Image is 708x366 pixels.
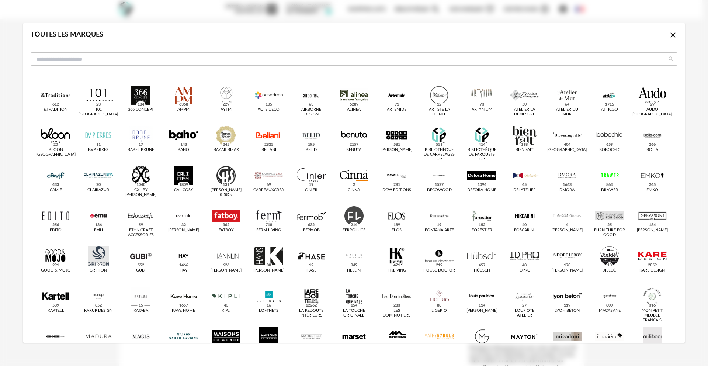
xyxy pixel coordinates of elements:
div: MACABANE [599,308,621,313]
span: 25 [606,222,613,228]
span: 6368 [178,101,189,107]
span: 219 [435,262,444,268]
div: Belid [306,148,317,152]
span: 105 [264,101,273,107]
span: 581 [392,142,401,148]
span: 20 [95,182,102,188]
div: Cinier [305,188,317,193]
span: 1466 [178,262,189,268]
div: Bibliothèque de Parquets UP [466,148,498,162]
span: 552 [136,262,146,268]
div: Good & Mojo [41,268,71,273]
div: AYTM [221,107,232,112]
div: Hellin [347,268,361,273]
div: Hase [306,268,316,273]
div: HAY [180,268,188,273]
div: Karup Design [84,308,112,313]
span: 119 [562,303,572,308]
span: 2 [96,262,101,268]
span: 632 [307,222,316,228]
span: 114 [477,303,486,308]
span: 1657 [178,303,189,308]
div: Fontana Arte [425,228,454,233]
div: Dmora [559,188,575,193]
span: 19 [308,182,315,188]
span: 626 [222,262,231,268]
div: Airborne Design [295,107,327,117]
div: 366 Concept [128,107,154,112]
span: 1527 [434,182,445,188]
div: Emu [94,228,103,233]
div: Toutes les marques [31,31,103,39]
div: CAMIF [50,188,62,193]
span: Close icon [669,32,677,38]
span: 12 [436,101,443,107]
span: 32 [180,222,187,228]
span: 184 [136,101,146,107]
span: 27 [521,303,528,308]
div: Kave Home [172,308,195,313]
span: 245 [222,142,231,148]
div: Ligerio [431,308,447,313]
span: 718 [264,222,273,228]
span: 256 [51,222,60,228]
div: Flos [392,228,402,233]
div: Defora Home [467,188,496,193]
div: Bolia [646,148,658,152]
span: 414 [477,142,486,148]
div: Kipli [222,308,231,313]
div: Gubi [136,268,146,273]
span: 11 [95,142,102,148]
span: 23 [95,101,102,107]
span: 2157 [348,142,360,148]
span: 539 [51,303,60,308]
div: [PERSON_NAME] [381,148,412,152]
span: 29 [649,101,656,107]
span: 421 [392,262,401,268]
div: Alinea [347,107,361,112]
div: Ferm Living [256,228,281,233]
span: 659 [605,142,614,148]
span: 612 [51,101,60,107]
span: 316 [648,303,657,308]
span: 118 [520,142,529,148]
span: 19 [436,222,443,228]
div: Bibliothèque de Carrelages UP [423,148,455,162]
div: [PERSON_NAME] [637,228,668,233]
span: 281 [392,182,401,188]
span: 433 [51,182,60,188]
div: AMPM [177,107,190,112]
div: Les Dominotiers [381,308,413,318]
div: Benuta [346,148,361,152]
div: Atticgo [601,107,618,112]
span: 20 [52,142,59,148]
span: 852 [94,303,103,308]
div: Bien Fait [516,148,533,152]
span: 12 [308,262,315,268]
div: Artemide [387,107,406,112]
span: 91 [393,101,400,107]
div: EMKO [646,188,658,193]
div: Fermob [303,228,320,233]
div: Delatelier [513,188,536,193]
div: IDPRO [518,268,531,273]
div: Decowood [427,188,452,193]
span: 143 [179,142,188,148]
div: DCW Editions [382,188,411,193]
span: 245 [648,182,657,188]
span: 17 [138,142,145,148]
div: Kataba [133,308,148,313]
div: Drawer [601,188,618,193]
span: 6289 [348,101,360,107]
div: &tradition [44,107,67,112]
div: BLOON [GEOGRAPHIC_DATA] [36,148,76,157]
div: Artynium [472,107,492,112]
span: 13 [606,262,613,268]
span: 1809 [178,182,189,188]
div: dialog [23,23,685,343]
div: Calicosy [174,188,193,193]
span: 800 [605,303,614,308]
span: 189 [392,222,401,228]
span: 291 [51,262,60,268]
div: Acte DECO [258,107,280,112]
